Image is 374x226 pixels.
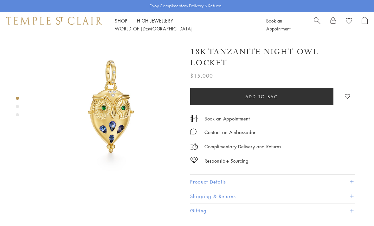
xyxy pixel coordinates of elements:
h1: 18K Tanzanite Night Owl Locket [190,46,355,68]
img: icon_sourcing.svg [190,157,198,163]
a: Open Shopping Bag [362,17,368,33]
a: Book an Appointment [266,17,290,32]
span: $15,000 [190,72,213,80]
nav: Main navigation [115,17,252,33]
iframe: Gorgias live chat messenger [342,196,368,220]
button: Shipping & Returns [190,189,355,203]
button: Add to bag [190,88,333,105]
img: MessageIcon-01_2.svg [190,128,197,135]
div: Responsible Sourcing [204,157,248,165]
span: Add to bag [245,93,279,100]
div: Product gallery navigation [16,95,19,121]
a: ShopShop [115,17,127,24]
button: Gifting [190,203,355,218]
img: 18K Tanzanite Night Owl Locket [41,37,181,177]
button: Product Details [190,175,355,189]
div: Contact an Ambassador [204,128,255,136]
p: Complimentary Delivery and Returns [204,143,281,151]
img: Temple St. Clair [6,17,102,24]
a: Book an Appointment [204,115,250,122]
a: Search [314,17,320,33]
a: View Wishlist [346,17,352,26]
a: High JewelleryHigh Jewellery [137,17,173,24]
p: Enjoy Complimentary Delivery & Returns [150,3,222,9]
img: icon_delivery.svg [190,143,198,151]
img: icon_appointment.svg [190,115,198,122]
a: World of [DEMOGRAPHIC_DATA]World of [DEMOGRAPHIC_DATA] [115,25,192,32]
